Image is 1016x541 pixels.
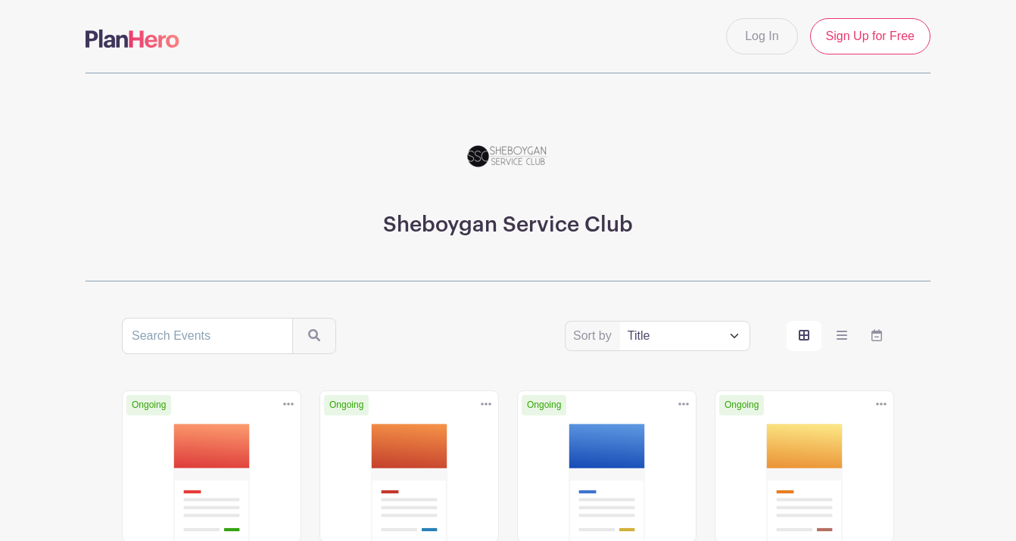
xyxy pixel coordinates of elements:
a: Log In [726,18,797,54]
a: Sign Up for Free [810,18,930,54]
h3: Sheboygan Service Club [383,213,633,238]
img: logo-507f7623f17ff9eddc593b1ce0a138ce2505c220e1c5a4e2b4648c50719b7d32.svg [86,30,179,48]
label: Sort by [573,327,616,345]
img: SSC_Logo_NEW.png [463,110,553,201]
div: order and view [787,321,894,351]
input: Search Events [122,318,293,354]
